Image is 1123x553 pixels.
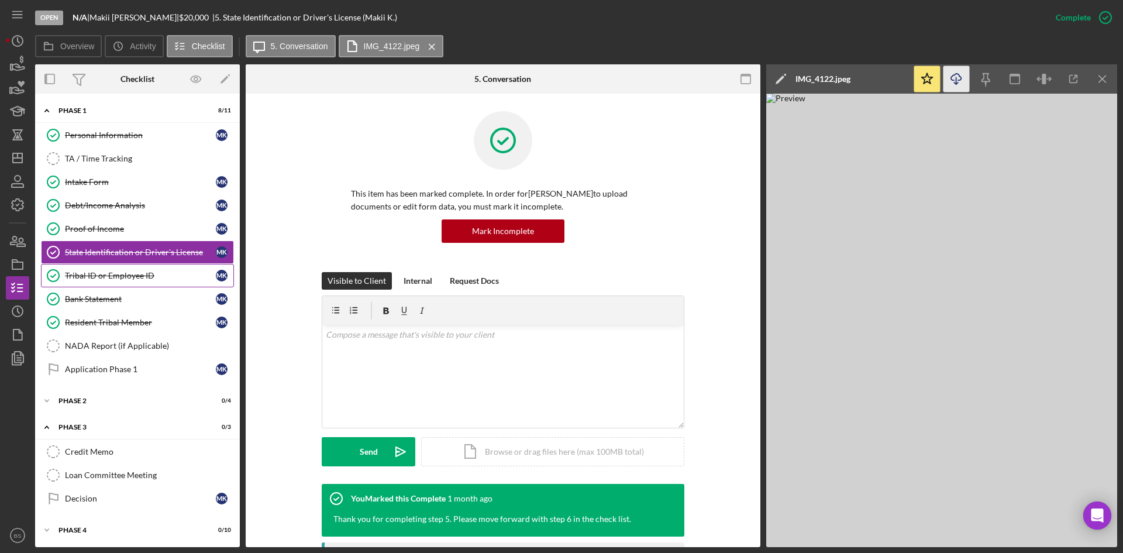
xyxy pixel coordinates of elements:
[41,334,234,358] a: NADA Report (if Applicable)
[6,524,29,547] button: BS
[65,318,216,327] div: Resident Tribal Member
[322,437,415,466] button: Send
[1044,6,1117,29] button: Complete
[41,487,234,510] a: DecisionMK
[210,397,231,404] div: 0 / 4
[442,219,564,243] button: Mark Incomplete
[73,13,89,22] div: |
[41,311,234,334] a: Resident Tribal MemberMK
[89,13,179,22] div: Makii [PERSON_NAME] |
[41,217,234,241] a: Proof of IncomeMK
[447,494,492,503] time: 2025-07-28 14:55
[41,241,234,264] a: State Identification or Driver's LicenseMK
[210,527,231,534] div: 0 / 10
[58,397,202,404] div: Phase 2
[41,147,234,170] a: TA / Time Tracking
[216,293,228,305] div: M K
[1056,6,1091,29] div: Complete
[212,13,397,22] div: | 5. State Identification or Driver's License (Makii K.)
[216,363,228,375] div: M K
[216,270,228,281] div: M K
[398,272,438,290] button: Internal
[1083,502,1111,530] div: Open Intercom Messenger
[130,42,156,51] label: Activity
[472,219,534,243] div: Mark Incomplete
[450,272,499,290] div: Request Docs
[65,201,216,210] div: Debt/Income Analysis
[65,177,216,187] div: Intake Form
[766,94,1117,547] img: Preview
[179,12,209,22] span: $20,000
[351,494,446,503] div: You Marked this Complete
[65,248,216,257] div: State Identification or Driver's License
[322,272,392,290] button: Visible to Client
[216,200,228,211] div: M K
[65,271,216,280] div: Tribal ID or Employee ID
[210,424,231,431] div: 0 / 3
[351,187,655,214] p: This item has been marked complete. In order for [PERSON_NAME] to upload documents or edit form d...
[41,264,234,287] a: Tribal ID or Employee IDMK
[41,358,234,381] a: Application Phase 1MK
[216,246,228,258] div: M K
[35,35,102,57] button: Overview
[216,176,228,188] div: M K
[65,341,233,351] div: NADA Report (if Applicable)
[360,437,378,466] div: Send
[41,194,234,217] a: Debt/Income AnalysisMK
[41,463,234,487] a: Loan Committee Meeting
[41,170,234,194] a: Intake FormMK
[65,154,233,163] div: TA / Time Tracking
[58,107,202,114] div: Phase 1
[474,74,531,84] div: 5. Conversation
[73,12,87,22] b: N/A
[41,440,234,463] a: Credit Memo
[246,35,336,57] button: 5. Conversation
[333,513,631,525] div: Thank you for completing step 5. Please move forward with step 6 in the check list.
[120,74,154,84] div: Checklist
[216,223,228,235] div: M K
[58,527,202,534] div: Phase 4
[216,129,228,141] div: M K
[65,365,216,374] div: Application Phase 1
[65,224,216,233] div: Proof of Income
[404,272,432,290] div: Internal
[167,35,233,57] button: Checklist
[65,494,216,503] div: Decision
[58,424,202,431] div: Phase 3
[271,42,328,51] label: 5. Conversation
[192,42,225,51] label: Checklist
[216,493,228,504] div: M K
[65,447,233,456] div: Credit Memo
[210,107,231,114] div: 8 / 11
[105,35,163,57] button: Activity
[216,317,228,328] div: M K
[65,294,216,304] div: Bank Statement
[795,74,850,84] div: IMG_4122.jpeg
[65,130,216,140] div: Personal Information
[65,470,233,480] div: Loan Committee Meeting
[328,272,386,290] div: Visible to Client
[339,35,444,57] button: IMG_4122.jpeg
[14,533,22,539] text: BS
[35,11,63,25] div: Open
[41,287,234,311] a: Bank StatementMK
[364,42,420,51] label: IMG_4122.jpeg
[41,123,234,147] a: Personal InformationMK
[444,272,505,290] button: Request Docs
[60,42,94,51] label: Overview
